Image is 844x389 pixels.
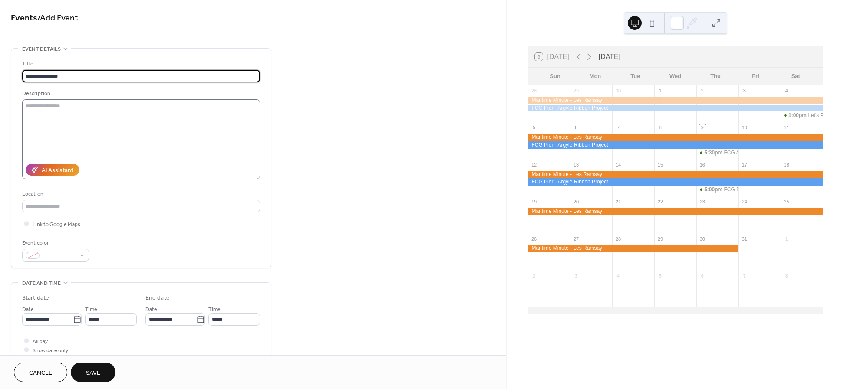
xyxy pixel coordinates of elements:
div: 21 [615,199,621,205]
div: FCG Pier - Argyle Ribbon Project Closing Reception [696,186,738,193]
div: 3 [741,88,748,94]
div: 3 [573,272,579,279]
div: Title [22,59,258,69]
button: Cancel [14,363,67,382]
div: 22 [657,199,663,205]
span: 5:00pm [704,186,724,193]
span: Time [208,305,221,314]
div: 12 [531,161,537,168]
div: Maritime Minute - Les Ramsay [528,97,823,104]
button: Save [71,363,115,382]
div: FCG Annual General Meeting [724,149,792,157]
span: Date and time [22,279,61,288]
span: All day [33,337,48,346]
div: 2 [531,272,537,279]
div: Start date [22,294,49,303]
div: Sun [535,68,575,85]
div: 20 [573,199,579,205]
div: 23 [699,199,706,205]
span: Date [145,305,157,314]
span: Cancel [29,369,52,378]
div: 30 [615,88,621,94]
div: 18 [783,161,790,168]
div: 26 [531,235,537,242]
div: 24 [741,199,748,205]
div: Location [22,190,258,199]
div: 16 [699,161,706,168]
div: 6 [699,272,706,279]
div: 11 [783,124,790,131]
span: / Add Event [37,10,78,26]
div: Maritime Minute - Les Ramsay [528,134,823,141]
div: End date [145,294,170,303]
div: 7 [615,124,621,131]
div: 29 [657,235,663,242]
div: 2 [699,88,706,94]
div: FCG Pier - Argyle Ribbon Project [528,178,823,186]
div: 7 [741,272,748,279]
div: 29 [573,88,579,94]
div: 15 [657,161,663,168]
span: Show date only [33,346,68,355]
div: Wed [656,68,696,85]
div: Tue [615,68,655,85]
span: Date [22,305,34,314]
div: 6 [573,124,579,131]
button: AI Assistant [26,164,79,176]
div: 28 [531,88,537,94]
div: Thu [696,68,735,85]
div: 14 [615,161,621,168]
a: Events [11,10,37,26]
div: 5 [531,124,537,131]
div: Maritime Minute - Les Ramsay [528,171,823,178]
div: 10 [741,124,748,131]
div: 27 [573,235,579,242]
div: FCG Pier - Argyle Ribbon Project [528,105,823,112]
div: 25 [783,199,790,205]
div: 28 [615,235,621,242]
div: 9 [699,124,706,131]
div: Sat [776,68,816,85]
div: Event color [22,239,87,248]
div: 13 [573,161,579,168]
div: 31 [741,235,748,242]
div: 1 [657,88,663,94]
div: 5 [657,272,663,279]
div: 1 [783,235,790,242]
div: Fri [735,68,775,85]
div: 17 [741,161,748,168]
span: Event details [22,45,61,54]
div: 19 [531,199,537,205]
div: [DATE] [599,52,620,62]
span: Time [85,305,97,314]
div: FCG Annual General Meeting [696,149,738,157]
div: 30 [699,235,706,242]
div: Maritime Minute - Les Ramsay [528,245,738,252]
div: 8 [783,272,790,279]
div: 4 [783,88,790,94]
div: Maritime Minute - Les Ramsay [528,208,823,215]
div: Mon [575,68,615,85]
span: Save [86,369,100,378]
div: 8 [657,124,663,131]
div: FCG Pier - Argyle Ribbon Project [528,141,823,149]
span: 1:00pm [788,112,808,119]
div: Let's Propose! Writing Effective Art Proposals [781,112,823,119]
span: 5:30pm [704,149,724,157]
span: Link to Google Maps [33,220,80,229]
div: 4 [615,272,621,279]
div: AI Assistant [42,166,73,175]
div: Description [22,89,258,98]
